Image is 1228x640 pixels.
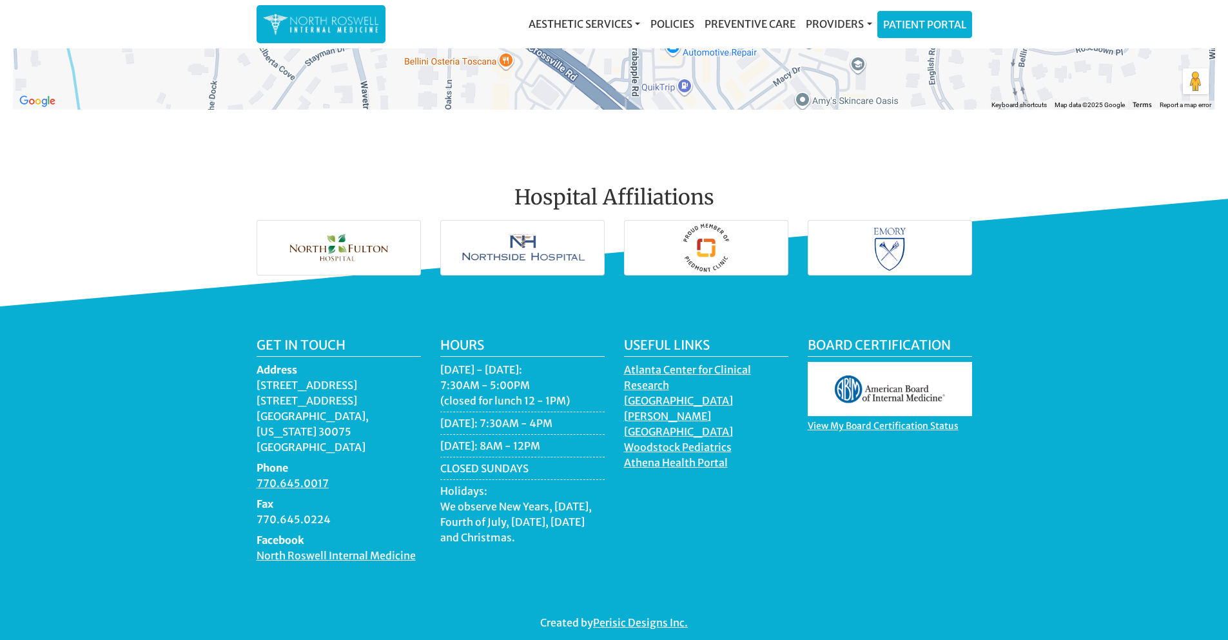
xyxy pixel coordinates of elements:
dd: [STREET_ADDRESS] [STREET_ADDRESS] [GEOGRAPHIC_DATA], [US_STATE] 30075 [GEOGRAPHIC_DATA] [257,377,421,455]
a: [GEOGRAPHIC_DATA][PERSON_NAME] [624,394,733,426]
a: Preventive Care [699,11,801,37]
p: Created by [257,615,972,630]
dt: Fax [257,496,421,512]
span: Map data ©2025 Google [1055,101,1125,108]
h2: Hospital Affiliations [257,154,972,215]
a: Report a map error [1160,101,1211,108]
img: Northside Hospital [441,221,604,275]
img: North Roswell Internal Medicine [263,12,379,37]
img: Piedmont Hospital [625,221,788,275]
dt: Phone [257,460,421,475]
dd: 770.645.0224 [257,512,421,527]
a: Woodstock Pediatrics [624,441,732,457]
a: Terms (opens in new tab) [1133,101,1152,109]
h5: Useful Links [624,337,788,357]
li: [DATE]: 7:30AM - 4PM [440,415,605,435]
img: Google [16,93,59,110]
a: North Roswell Internal Medicine [257,549,416,565]
dt: Address [257,362,421,377]
img: North Fulton Hospital [257,221,420,275]
a: 770.645.0017 [257,477,329,493]
h5: Board Certification [808,337,972,357]
a: Atlanta Center for Clinical Research [624,363,751,395]
a: Aesthetic Services [523,11,645,37]
li: [DATE] - [DATE]: 7:30AM - 5:00PM (closed for lunch 12 - 1PM) [440,362,605,412]
li: Holidays: We observe New Years, [DATE], Fourth of July, [DATE], [DATE] and Christmas. [440,483,605,548]
li: [DATE]: 8AM - 12PM [440,438,605,457]
a: Perisic Designs Inc. [593,616,688,632]
h5: Hours [440,337,605,357]
a: View My Board Certification Status [808,420,959,435]
a: [GEOGRAPHIC_DATA] [624,425,733,441]
dt: Facebook [257,532,421,548]
a: Athena Health Portal [624,456,728,472]
img: aboim_logo.gif [808,362,972,416]
a: Providers [801,11,877,37]
li: CLOSED SUNDAYS [440,461,605,480]
a: Policies [645,11,699,37]
button: Drag Pegman onto the map to open Street View [1183,68,1209,94]
img: Emory Hospital [808,221,971,275]
button: Keyboard shortcuts [991,101,1047,110]
a: Open this area in Google Maps (opens a new window) [16,93,59,110]
h5: Get in touch [257,337,421,357]
a: Patient Portal [878,12,971,37]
